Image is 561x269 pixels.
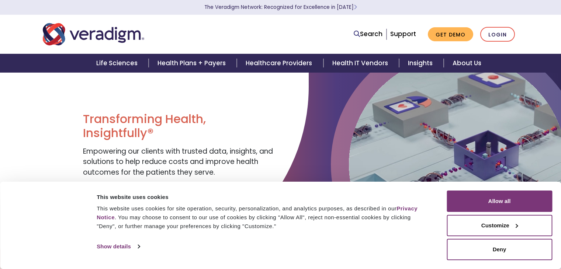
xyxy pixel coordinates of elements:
[97,193,430,202] div: This website uses cookies
[447,215,552,236] button: Customize
[323,54,399,73] a: Health IT Vendors
[480,27,515,42] a: Login
[83,112,275,140] h1: Transforming Health, Insightfully®
[444,54,490,73] a: About Us
[428,27,473,42] a: Get Demo
[447,191,552,212] button: Allow all
[447,239,552,260] button: Deny
[43,22,144,46] img: Veradigm logo
[390,29,416,38] a: Support
[237,54,323,73] a: Healthcare Providers
[97,204,430,231] div: This website uses cookies for site operation, security, personalization, and analytics purposes, ...
[204,4,357,11] a: The Veradigm Network: Recognized for Excellence in [DATE]Learn More
[149,54,237,73] a: Health Plans + Payers
[354,4,357,11] span: Learn More
[354,29,382,39] a: Search
[87,54,149,73] a: Life Sciences
[83,146,273,177] span: Empowering our clients with trusted data, insights, and solutions to help reduce costs and improv...
[399,54,444,73] a: Insights
[97,241,139,252] a: Show details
